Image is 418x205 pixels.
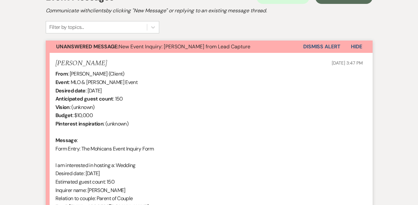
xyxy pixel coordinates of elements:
[56,43,119,50] strong: Unanswered Message:
[55,59,107,67] h5: [PERSON_NAME]
[55,87,86,94] b: Desired date
[46,7,373,15] h2: Communicate with clients by clicking "New Message" or replying to an existing message thread.
[46,41,303,53] button: Unanswered Message:New Event Inquiry: [PERSON_NAME] from Lead Capture
[55,79,69,86] b: Event
[55,137,77,144] b: Message
[332,60,363,66] span: [DATE] 3:47 PM
[351,43,362,50] span: Hide
[49,23,84,31] div: Filter by topics...
[55,70,68,77] b: From
[55,112,73,119] b: Budget
[303,41,340,53] button: Dismiss Alert
[55,95,113,102] b: Anticipated guest count
[55,120,104,127] b: Pinterest inspiration
[56,43,250,50] span: New Event Inquiry: [PERSON_NAME] from Lead Capture
[55,104,70,111] b: Vision
[340,41,373,53] button: Hide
